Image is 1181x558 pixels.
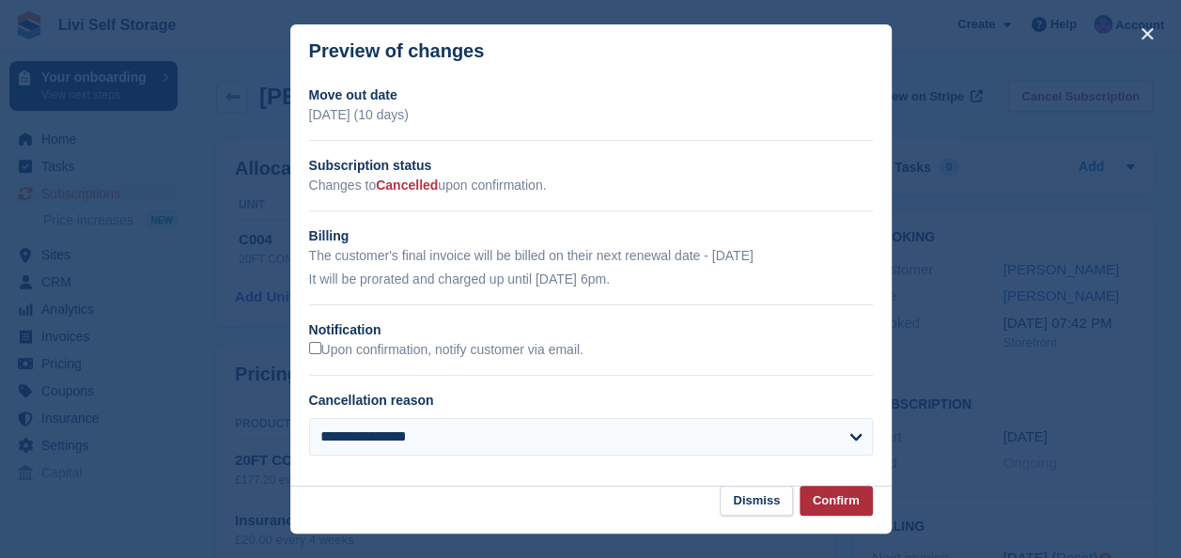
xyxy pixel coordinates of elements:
h2: Move out date [309,85,873,105]
h2: Notification [309,320,873,340]
label: Upon confirmation, notify customer via email. [309,342,583,359]
h2: Subscription status [309,156,873,176]
h2: Billing [309,226,873,246]
p: [DATE] (10 days) [309,105,873,125]
button: Dismiss [720,486,793,517]
p: Preview of changes [309,40,485,62]
p: Changes to upon confirmation. [309,176,873,195]
input: Upon confirmation, notify customer via email. [309,342,321,354]
p: It will be prorated and charged up until [DATE] 6pm. [309,270,873,289]
label: Cancellation reason [309,393,434,408]
button: Confirm [800,486,873,517]
p: The customer's final invoice will be billed on their next renewal date - [DATE] [309,246,873,266]
span: Cancelled [376,178,438,193]
button: close [1132,19,1162,49]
